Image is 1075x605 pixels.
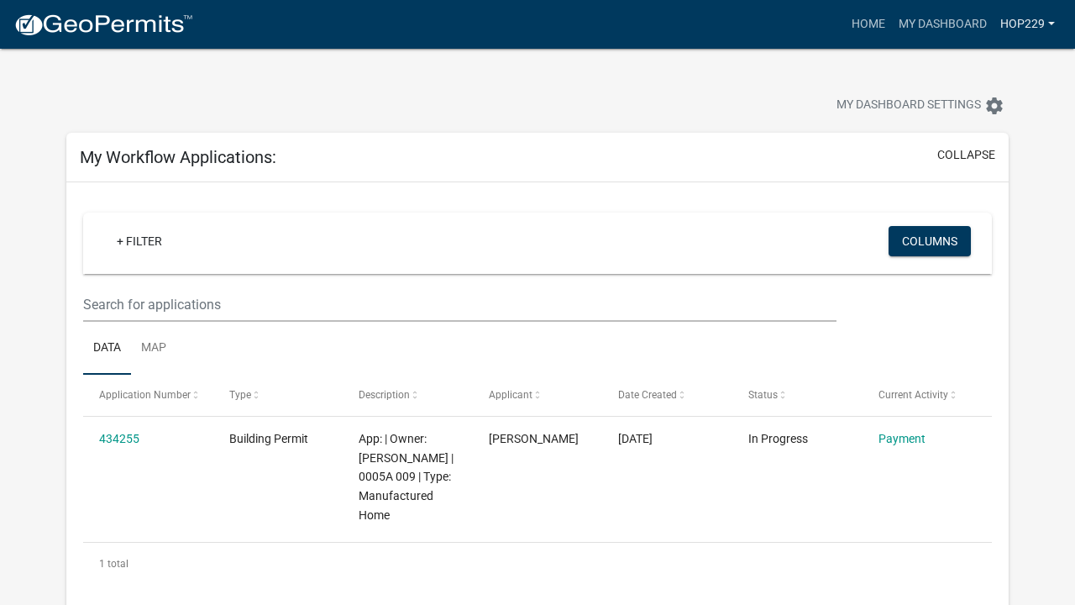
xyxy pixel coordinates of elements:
datatable-header-cell: Description [343,375,473,415]
span: In Progress [748,432,808,445]
datatable-header-cell: Type [213,375,343,415]
a: Data [83,322,131,376]
a: Home [845,8,892,40]
input: Search for applications [83,287,836,322]
a: + Filter [103,226,176,256]
button: My Dashboard Settingssettings [823,89,1018,122]
datatable-header-cell: Application Number [83,375,213,415]
span: Date Created [618,389,677,401]
button: Columns [889,226,971,256]
datatable-header-cell: Applicant [473,375,603,415]
span: Status [748,389,778,401]
button: collapse [937,146,995,164]
span: Applicant [489,389,532,401]
h5: My Workflow Applications: [80,147,276,167]
a: 434255 [99,432,139,445]
span: 06/11/2025 [618,432,653,445]
span: Description [359,389,410,401]
a: HOP229 [994,8,1062,40]
a: My Dashboard [892,8,994,40]
span: Building Permit [229,432,308,445]
span: Current Activity [878,389,948,401]
datatable-header-cell: Status [732,375,863,415]
span: Dean VanLandingham [489,432,579,445]
a: Payment [878,432,926,445]
div: 1 total [83,543,992,585]
i: settings [984,96,1004,116]
datatable-header-cell: Current Activity [862,375,992,415]
div: collapse [66,182,1009,602]
span: App: | Owner: HILL ROBERT | 0005A 009 | Type: Manufactured Home [359,432,454,522]
datatable-header-cell: Date Created [602,375,732,415]
span: Type [229,389,251,401]
a: Map [131,322,176,376]
span: Application Number [99,389,191,401]
span: My Dashboard Settings [836,96,981,116]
